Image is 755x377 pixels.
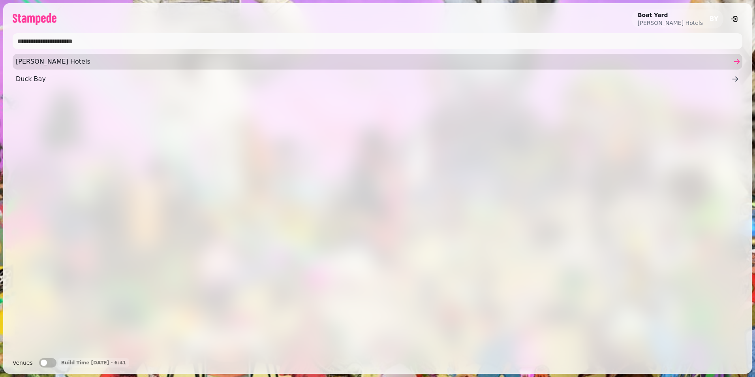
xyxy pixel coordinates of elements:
img: logo [13,13,56,25]
a: [PERSON_NAME] Hotels [13,54,742,70]
p: [PERSON_NAME] Hotels [638,19,703,27]
p: Build Time [DATE] - 6:41 [61,360,126,366]
span: [PERSON_NAME] Hotels [16,57,731,66]
label: Venues [13,358,33,368]
span: Duck Bay [16,74,731,84]
a: Duck Bay [13,71,742,87]
span: BY [710,16,719,22]
button: logout [727,11,742,27]
h2: Boat Yard [638,11,703,19]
